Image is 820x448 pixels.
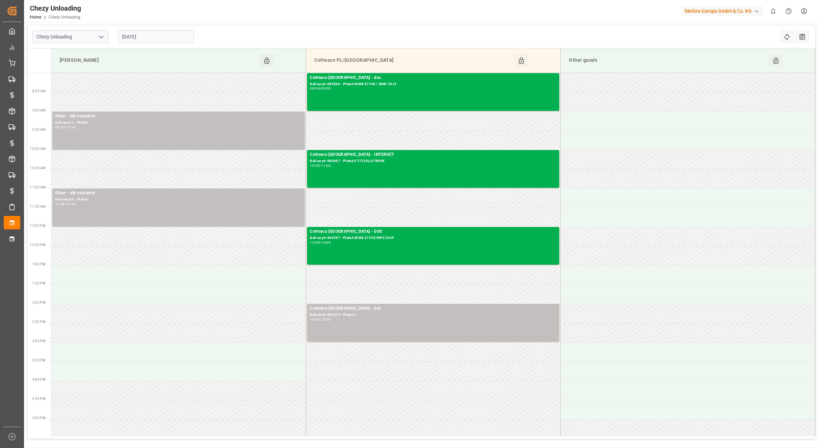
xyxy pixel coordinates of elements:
span: 4:30 PM [32,397,46,401]
div: Delivery#:489366 - Plate#:WGM 9714G / WND 78J4 [310,81,557,87]
div: Other - blk container [55,113,302,120]
span: 1:30 PM [32,282,46,285]
button: Help Center [781,3,796,19]
span: 2:30 PM [32,320,46,324]
span: 2:00 PM [32,301,46,305]
div: - [65,126,66,129]
div: 13:00 [321,241,331,244]
input: Type to search/select [32,30,108,43]
span: 3:30 PM [32,358,46,362]
div: Delivery#:489357 - Plate#:WGM 3737G/WPZ 35JP [310,235,557,241]
button: show 0 new notifications [765,3,781,19]
div: Cofresco [GEOGRAPHIC_DATA] - dss [310,74,557,81]
div: Delivery#:x - Plate#: [55,120,302,126]
div: Melitta Europa GmbH & Co. KG [682,6,763,16]
div: Cofresco [GEOGRAPHIC_DATA] - dss [310,305,557,312]
button: open menu [96,32,106,42]
span: 1:00 PM [32,262,46,266]
span: 12:30 PM [30,243,46,247]
div: - [320,241,321,244]
div: 09:00 [321,87,331,90]
div: [PERSON_NAME] [57,54,260,67]
div: Cofresco [GEOGRAPHIC_DATA] - DSS [310,228,557,235]
div: 12:00 [66,203,76,206]
div: Delivery#:x - Plate#: [55,197,302,203]
span: 4:00 PM [32,378,46,381]
span: 9:00 AM [32,108,46,112]
div: - [320,318,321,321]
div: - [320,87,321,90]
span: 3:00 PM [32,339,46,343]
div: 11:00 [321,164,331,167]
div: 10:00 [310,164,320,167]
div: Other goods [566,54,769,67]
div: Delivery#:489367 - Plate#:CT7229L/CTR59E [310,158,557,164]
div: 08:00 [310,87,320,90]
a: Home [30,15,41,20]
span: 11:30 AM [30,205,46,208]
span: 5:00 PM [32,416,46,420]
div: Other - blk container [55,190,302,197]
span: 12:00 PM [30,224,46,228]
div: Delivery#:489424 - Plate#:x [310,312,557,318]
div: 10:00 [66,126,76,129]
span: 10:30 AM [30,166,46,170]
input: DD.MM.YYYY [118,30,194,43]
div: 12:00 [310,241,320,244]
span: 11:00 AM [30,185,46,189]
div: Cofresco [GEOGRAPHIC_DATA] - INTERSET [310,151,557,158]
div: 09:00 [55,126,65,129]
div: 11:00 [55,203,65,206]
span: 8:30 AM [32,89,46,93]
div: 14:00 [310,318,320,321]
div: - [320,164,321,167]
div: Chezy Unloading [30,3,81,13]
div: - [65,203,66,206]
div: 15:00 [321,318,331,321]
span: 10:00 AM [30,147,46,151]
span: 9:30 AM [32,128,46,131]
div: Cofresco PL/[GEOGRAPHIC_DATA] [312,54,514,67]
button: Melitta Europa GmbH & Co. KG [682,4,765,18]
